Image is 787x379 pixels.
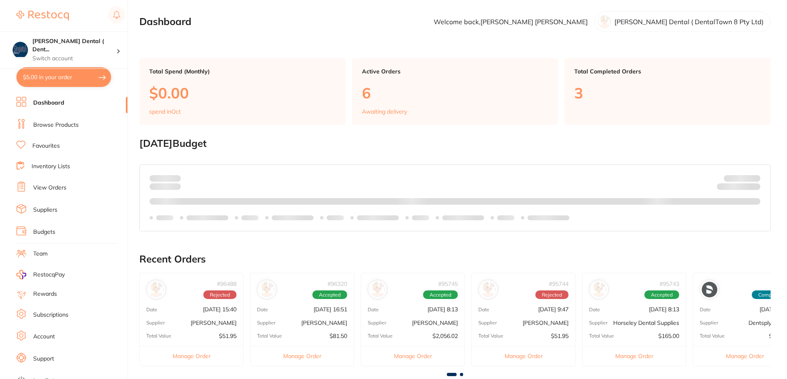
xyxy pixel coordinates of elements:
[700,307,711,313] p: Date
[139,253,771,265] h2: Recent Orders
[33,206,57,214] a: Suppliers
[156,215,173,221] p: Labels
[330,333,347,339] p: $81.50
[33,333,55,341] a: Account
[478,320,497,326] p: Supplier
[259,282,275,297] img: Henry Schein Halas
[257,333,282,339] p: Total Value
[250,346,354,366] button: Manage Order
[746,185,760,192] strong: $0.00
[370,282,385,297] img: Henry Schein Halas
[149,84,336,101] p: $0.00
[32,55,116,63] p: Switch account
[717,182,760,192] p: Remaining:
[412,215,429,221] p: Labels
[480,282,496,297] img: Adam Dental
[187,215,228,221] p: Labels extended
[574,84,761,101] p: 3
[574,68,761,75] p: Total Completed Orders
[301,320,347,326] p: [PERSON_NAME]
[478,333,503,339] p: Total Value
[272,215,314,221] p: Labels extended
[362,108,407,115] p: Awaiting delivery
[219,333,237,339] p: $51.95
[412,320,458,326] p: [PERSON_NAME]
[191,320,237,326] p: [PERSON_NAME]
[478,307,489,313] p: Date
[203,290,237,299] span: Rejected
[649,306,679,313] p: [DATE] 8:13
[312,290,347,299] span: Accepted
[139,58,346,125] a: Total Spend (Monthly)$0.00spend inOct
[33,99,64,107] a: Dashboard
[32,162,70,171] a: Inventory Lists
[146,307,157,313] p: Date
[700,320,718,326] p: Supplier
[438,281,458,287] p: # 95745
[551,333,569,339] p: $51.95
[33,355,54,363] a: Support
[352,58,558,125] a: Active Orders6Awaiting delivery
[591,282,607,297] img: Horseley Dental Supplies
[257,307,268,313] p: Date
[314,306,347,313] p: [DATE] 16:51
[700,333,725,339] p: Total Value
[428,306,458,313] p: [DATE] 8:13
[166,174,181,182] strong: $0.00
[535,290,569,299] span: Rejected
[744,174,760,182] strong: $NaN
[139,16,191,27] h2: Dashboard
[328,281,347,287] p: # 96320
[442,215,484,221] p: Labels extended
[361,346,464,366] button: Manage Order
[564,58,771,125] a: Total Completed Orders3
[16,270,26,279] img: RestocqPay
[614,18,764,25] p: [PERSON_NAME] Dental ( DentalTown 8 Pty Ltd)
[13,42,28,57] img: Singleton Dental ( DentalTown 8 Pty Ltd)
[497,215,514,221] p: Labels
[589,320,607,326] p: Supplier
[362,68,548,75] p: Active Orders
[33,250,48,258] a: Team
[146,333,171,339] p: Total Value
[523,320,569,326] p: [PERSON_NAME]
[724,175,760,181] p: Budget:
[16,11,69,21] img: Restocq Logo
[149,68,336,75] p: Total Spend (Monthly)
[149,108,181,115] p: spend in Oct
[327,215,344,221] p: Labels
[241,215,259,221] p: Labels
[32,142,60,150] a: Favourites
[368,320,386,326] p: Supplier
[203,306,237,313] p: [DATE] 15:40
[368,333,393,339] p: Total Value
[33,121,79,129] a: Browse Products
[589,333,614,339] p: Total Value
[423,290,458,299] span: Accepted
[528,215,569,221] p: Labels extended
[660,281,679,287] p: # 95743
[33,228,55,236] a: Budgets
[33,290,57,298] a: Rewards
[582,346,686,366] button: Manage Order
[33,184,66,192] a: View Orders
[549,281,569,287] p: # 95744
[357,215,399,221] p: Labels extended
[16,6,69,25] a: Restocq Logo
[140,346,243,366] button: Manage Order
[434,18,588,25] p: Welcome back, [PERSON_NAME] [PERSON_NAME]
[33,311,68,319] a: Subscriptions
[362,84,548,101] p: 6
[16,270,65,279] a: RestocqPay
[472,346,575,366] button: Manage Order
[432,333,458,339] p: $2,056.02
[150,182,181,192] p: month
[32,37,116,53] h4: Singleton Dental ( DentalTown 8 Pty Ltd)
[139,138,771,149] h2: [DATE] Budget
[658,333,679,339] p: $165.00
[146,320,165,326] p: Supplier
[613,320,679,326] p: Horseley Dental Supplies
[644,290,679,299] span: Accepted
[589,307,600,313] p: Date
[538,306,569,313] p: [DATE] 9:47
